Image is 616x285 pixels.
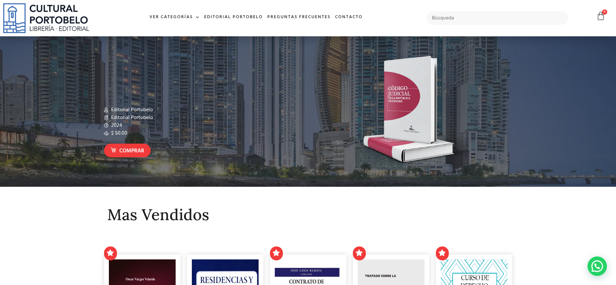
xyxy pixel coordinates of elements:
[333,10,365,24] a: Contacto
[147,10,202,24] a: Ver Categorías
[596,11,605,21] a: 0
[110,114,153,122] span: Editorial Portobelo
[110,106,153,114] span: Editorial Portobelo
[265,10,333,24] a: Preguntas frecuentes
[107,206,509,223] h2: Mas Vendidos
[119,147,144,155] span: Comprar
[426,11,568,25] input: Búsqueda
[587,256,607,276] div: Contactar por WhatsApp
[110,122,122,129] span: 2024
[202,10,265,24] a: Editorial Portobelo
[104,144,151,158] a: Comprar
[602,9,607,15] span: 0
[110,129,127,137] span: $ 50.00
